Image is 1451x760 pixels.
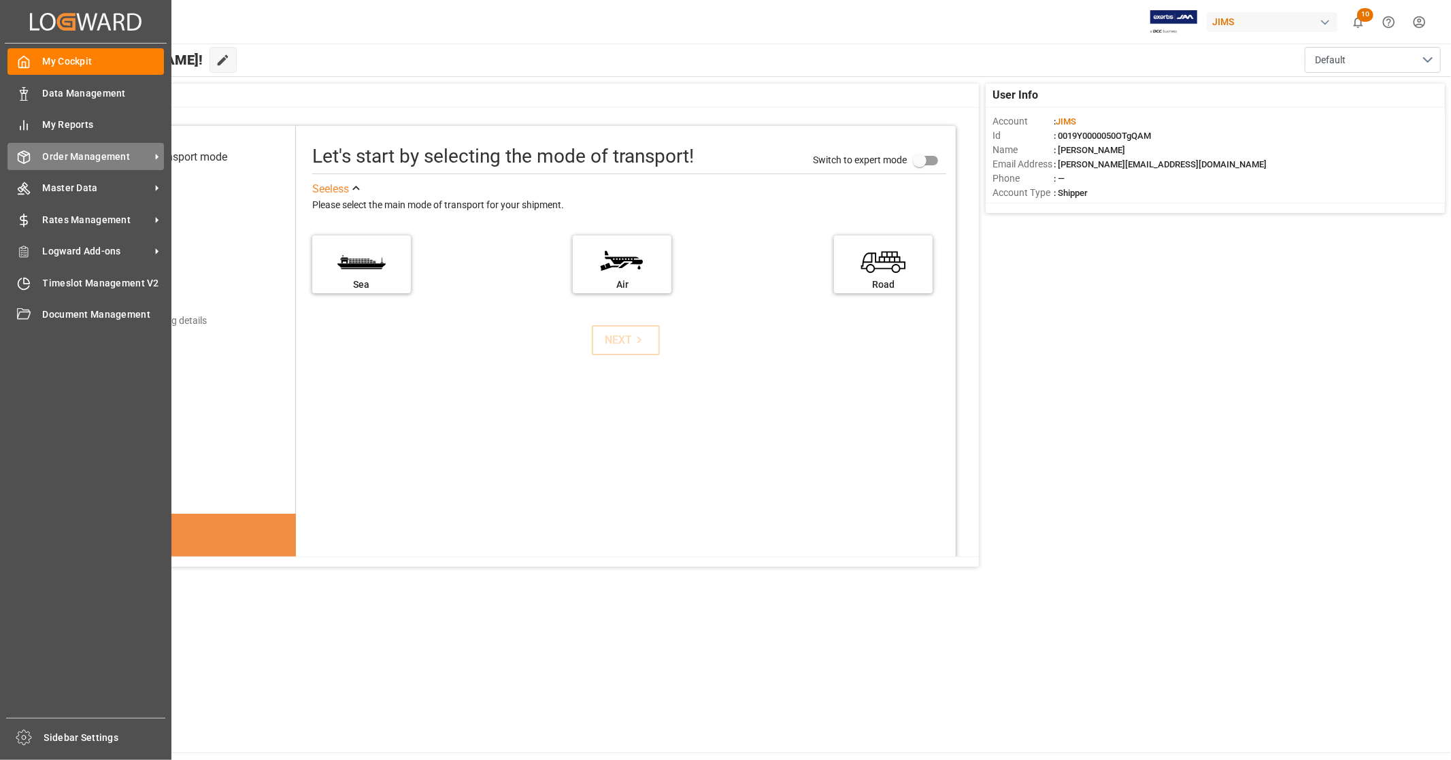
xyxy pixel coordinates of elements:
span: : 0019Y0000050OTgQAM [1054,131,1151,141]
span: Data Management [43,86,165,101]
span: Rates Management [43,213,150,227]
span: Default [1315,53,1346,67]
span: Email Address [993,157,1054,171]
div: Sea [319,278,404,292]
a: Data Management [7,80,164,106]
span: Sidebar Settings [44,731,166,745]
div: NEXT [605,332,646,348]
span: : Shipper [1054,188,1088,198]
div: JIMS [1207,12,1337,32]
button: show 10 new notifications [1343,7,1373,37]
button: JIMS [1207,9,1343,35]
span: Logward Add-ons [43,244,150,259]
button: open menu [1305,47,1441,73]
span: : [1054,116,1076,127]
span: My Reports [43,118,165,132]
span: Switch to expert mode [813,154,907,165]
span: Name [993,143,1054,157]
a: My Cockpit [7,48,164,75]
span: Account [993,114,1054,129]
span: 10 [1357,8,1373,22]
span: User Info [993,87,1038,103]
span: Hello [PERSON_NAME]! [56,47,203,73]
span: JIMS [1056,116,1076,127]
div: See less [312,181,349,197]
a: Timeslot Management V2 [7,269,164,296]
div: Let's start by selecting the mode of transport! [312,142,694,171]
div: Select transport mode [122,149,227,165]
span: Document Management [43,308,165,322]
span: : — [1054,174,1065,184]
div: Road [841,278,926,292]
span: Order Management [43,150,150,164]
span: Id [993,129,1054,143]
span: Account Type [993,186,1054,200]
button: Help Center [1373,7,1404,37]
span: Timeslot Management V2 [43,276,165,291]
img: Exertis%20JAM%20-%20Email%20Logo.jpg_1722504956.jpg [1150,10,1197,34]
span: Phone [993,171,1054,186]
div: Please select the main mode of transport for your shipment. [312,197,946,214]
button: NEXT [592,325,660,355]
a: My Reports [7,112,164,138]
div: Air [580,278,665,292]
span: : [PERSON_NAME][EMAIL_ADDRESS][DOMAIN_NAME] [1054,159,1267,169]
span: Master Data [43,181,150,195]
span: My Cockpit [43,54,165,69]
span: : [PERSON_NAME] [1054,145,1125,155]
a: Document Management [7,301,164,328]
